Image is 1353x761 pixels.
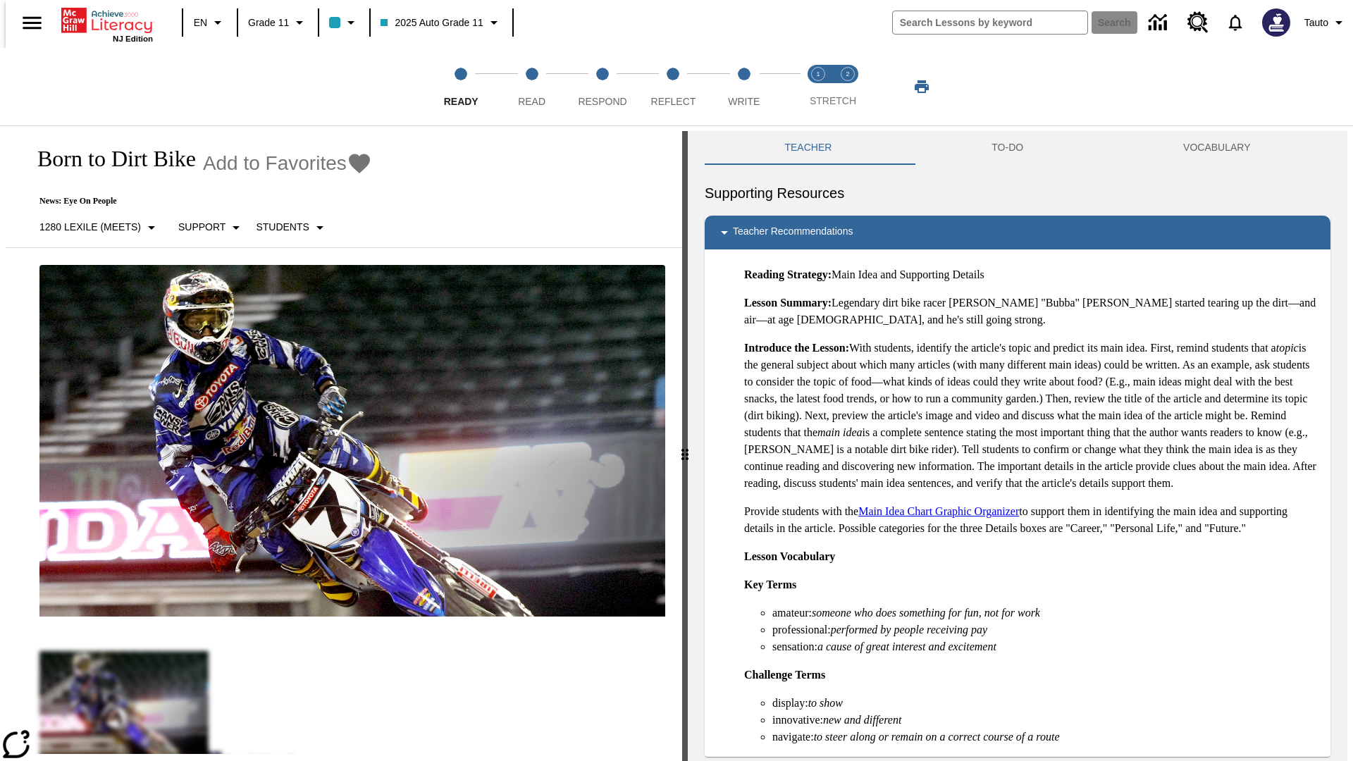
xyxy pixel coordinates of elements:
span: Ready [444,96,478,107]
button: Respond step 3 of 5 [562,48,643,125]
li: sensation: [772,638,1319,655]
span: Add to Favorites [203,152,347,175]
span: Respond [578,96,626,107]
div: Teacher Recommendations [705,216,1330,249]
button: Select a new avatar [1254,4,1299,41]
em: a cause of great interest and excitement [817,641,996,652]
text: 1 [816,70,820,78]
button: Select Student [250,215,333,240]
button: Ready step 1 of 5 [420,48,502,125]
strong: Introduce the Lesson: [744,342,849,354]
em: performed by people receiving pay [831,624,987,636]
li: navigate: [772,729,1319,745]
span: STRETCH [810,95,856,106]
div: reading [6,131,682,754]
div: Home [61,5,153,43]
button: Teacher [705,131,912,165]
img: Motocross racer James Stewart flies through the air on his dirt bike. [39,265,665,617]
p: Support [178,220,225,235]
div: Instructional Panel Tabs [705,131,1330,165]
a: Notifications [1217,4,1254,41]
button: Write step 5 of 5 [703,48,785,125]
div: activity [688,131,1347,761]
h1: Born to Dirt Bike [23,146,196,172]
strong: Key Terms [744,579,796,590]
a: Data Center [1140,4,1179,42]
em: new and different [823,714,901,726]
p: Provide students with the to support them in identifying the main idea and supporting details in ... [744,503,1319,537]
li: amateur: [772,605,1319,621]
button: Scaffolds, Support [173,215,250,240]
em: main idea [817,426,863,438]
button: Class: 2025 Auto Grade 11, Select your class [375,10,507,35]
span: 2025 Auto Grade 11 [381,16,483,30]
em: someone who does something for fun, not for work [812,607,1040,619]
button: Class color is light blue. Change class color [323,10,365,35]
span: Read [518,96,545,107]
button: Language: EN, Select a language [187,10,233,35]
span: EN [194,16,207,30]
button: Stretch Read step 1 of 2 [798,48,839,125]
strong: Reading Strategy: [744,268,832,280]
button: Open side menu [11,2,53,44]
span: NJ Edition [113,35,153,43]
button: Read step 2 of 5 [490,48,572,125]
button: TO-DO [912,131,1104,165]
span: Reflect [651,96,696,107]
span: Grade 11 [248,16,289,30]
p: Legendary dirt bike racer [PERSON_NAME] "Bubba" [PERSON_NAME] started tearing up the dirt—and air... [744,295,1319,328]
img: Avatar [1262,8,1290,37]
p: Main Idea and Supporting Details [744,266,1319,283]
li: professional: [772,621,1319,638]
button: Select Lexile, 1280 Lexile (Meets) [34,215,166,240]
button: Print [899,74,944,99]
button: Reflect step 4 of 5 [632,48,714,125]
em: to steer along or remain on a correct course of a route [814,731,1060,743]
li: innovative: [772,712,1319,729]
li: display: [772,695,1319,712]
strong: Challenge Terms [744,669,825,681]
span: Tauto [1304,16,1328,30]
button: Profile/Settings [1299,10,1353,35]
p: 1280 Lexile (Meets) [39,220,141,235]
strong: Lesson Summary: [744,297,832,309]
p: News: Eye On People [23,196,372,206]
em: to show [808,697,843,709]
input: search field [893,11,1087,34]
a: Main Idea Chart Graphic Organizer [858,505,1019,517]
p: With students, identify the article's topic and predict its main idea. First, remind students tha... [744,340,1319,492]
button: Grade: Grade 11, Select a grade [242,10,314,35]
span: Write [728,96,760,107]
text: 2 [846,70,849,78]
div: Press Enter or Spacebar and then press right and left arrow keys to move the slider [682,131,688,761]
h6: Supporting Resources [705,182,1330,204]
em: topic [1276,342,1299,354]
p: Teacher Recommendations [733,224,853,241]
button: Stretch Respond step 2 of 2 [827,48,868,125]
strong: Lesson Vocabulary [744,550,835,562]
a: Resource Center, Will open in new tab [1179,4,1217,42]
button: VOCABULARY [1104,131,1330,165]
button: Add to Favorites - Born to Dirt Bike [203,151,372,175]
p: Students [256,220,309,235]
